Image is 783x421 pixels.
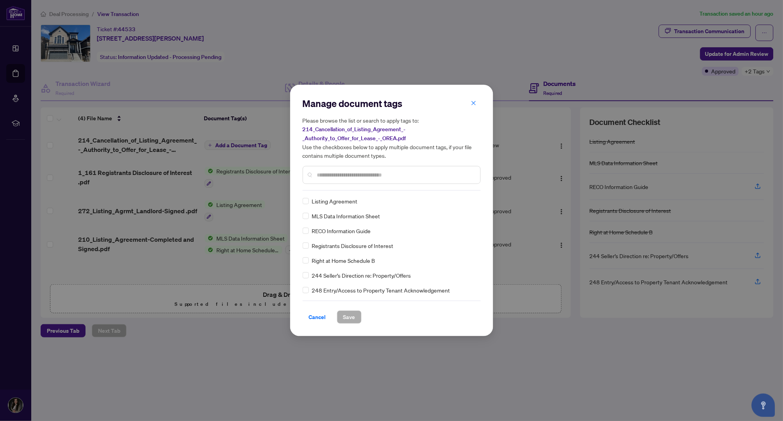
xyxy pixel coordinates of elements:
span: 244 Seller’s Direction re: Property/Offers [312,271,411,280]
span: close [471,100,476,106]
span: Listing Agreement [312,197,358,205]
h5: Please browse the list or search to apply tags to: Use the checkboxes below to apply multiple doc... [303,116,481,160]
button: Open asap [752,394,775,417]
button: Save [337,310,362,324]
span: 248 Entry/Access to Property Tenant Acknowledgement [312,286,450,294]
span: RECO Information Guide [312,227,371,235]
button: Cancel [303,310,332,324]
span: Registrants Disclosure of Interest [312,241,394,250]
span: Right at Home Schedule B [312,256,375,265]
h2: Manage document tags [303,97,481,110]
span: 214_Cancellation_of_Listing_Agreement_-_Authority_to_Offer_for_Lease_-_OREA.pdf [303,126,406,142]
span: Cancel [309,311,326,323]
span: MLS Data Information Sheet [312,212,380,220]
